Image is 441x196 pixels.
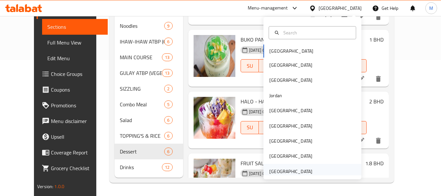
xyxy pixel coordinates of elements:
[115,18,183,34] div: Noodles9
[47,54,102,62] span: Edit Menu
[164,116,172,124] div: items
[115,65,183,81] div: GULAY ATBP (VEGETABLE)13
[165,39,172,45] span: 6
[248,4,288,12] div: Menu-management
[165,133,172,139] span: 6
[165,117,172,123] span: 6
[42,19,108,35] a: Sections
[120,116,165,124] span: Salad
[51,149,102,156] span: Coverage Report
[241,97,272,106] span: HALO - HALO
[120,148,165,155] span: Dessert
[115,128,183,144] div: TOPPING'S & RICE6
[120,85,165,93] span: SIZZLING
[241,158,270,168] span: FRUIT SALAD
[115,97,183,112] div: Combo Meal5
[37,145,108,160] a: Coverage Report
[165,101,172,108] span: 5
[162,70,172,76] span: 13
[162,164,172,170] span: 12
[241,59,259,72] button: SU
[369,35,384,44] h6: 1 BHD
[51,70,102,78] span: Choice Groups
[269,137,312,145] div: [GEOGRAPHIC_DATA]
[51,101,102,109] span: Promotions
[37,160,108,176] a: Grocery Checklist
[162,54,172,61] span: 13
[115,159,183,175] div: Drinks12
[269,122,312,130] div: [GEOGRAPHIC_DATA]
[54,182,64,191] span: 1.0.0
[42,50,108,66] a: Edit Menu
[42,35,108,50] a: Full Menu View
[244,123,256,132] span: SU
[165,86,172,92] span: 2
[120,22,165,30] span: Noodles
[115,81,183,97] div: SIZZLING2
[319,5,362,12] div: [GEOGRAPHIC_DATA]
[115,49,183,65] div: MAIN COURSE13
[51,86,102,94] span: Coupons
[120,100,165,108] span: Combo Meal
[37,113,108,129] a: Menu disclaimer
[37,182,53,191] span: Version:
[162,69,172,77] div: items
[115,144,183,159] div: Dessert6
[120,69,162,77] span: GULAY ATBP (VEGETABLE)
[115,34,183,49] div: IHAW-IHAW ATBP (Grilled)6
[246,109,283,115] span: [DATE] 04:18 PM
[269,92,282,99] div: Jordan
[37,66,108,82] a: Choice Groups
[259,121,277,134] button: MO
[194,35,235,77] img: BUKO PANDAN
[269,152,312,160] div: [GEOGRAPHIC_DATA]
[120,53,162,61] span: MAIN COURSE
[37,82,108,98] a: Coupons
[47,23,102,31] span: Sections
[259,59,277,72] button: MO
[370,71,386,87] button: delete
[164,22,172,30] div: items
[261,123,274,132] span: MO
[164,38,172,45] div: items
[269,168,312,175] div: [GEOGRAPHIC_DATA]
[244,61,256,71] span: SU
[241,35,275,45] span: BUKO PANDAN
[269,62,312,69] div: [GEOGRAPHIC_DATA]
[162,163,172,171] div: items
[369,97,384,106] h6: 2 BHD
[281,29,352,36] input: Search
[429,5,433,12] span: M
[120,38,165,45] span: IHAW-IHAW ATBP (Grilled)
[165,149,172,155] span: 6
[164,148,172,155] div: items
[164,132,172,140] div: items
[37,129,108,145] a: Upsell
[164,85,172,93] div: items
[120,163,162,171] span: Drinks
[165,23,172,29] span: 9
[51,133,102,141] span: Upsell
[51,164,102,172] span: Grocery Checklist
[37,98,108,113] a: Promotions
[370,133,386,149] button: delete
[246,170,283,177] span: [DATE] 04:18 PM
[365,159,384,168] h6: 1.8 BHD
[261,61,274,71] span: MO
[164,100,172,108] div: items
[47,39,102,46] span: Full Menu View
[194,97,235,139] img: HALO - HALO
[246,47,283,53] span: [DATE] 04:18 PM
[269,77,312,84] div: [GEOGRAPHIC_DATA]
[241,121,259,134] button: SU
[115,112,183,128] div: Salad6
[269,107,312,114] div: [GEOGRAPHIC_DATA]
[51,117,102,125] span: Menu disclaimer
[370,9,386,25] button: delete
[162,53,172,61] div: items
[120,132,165,140] span: TOPPING'S & RICE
